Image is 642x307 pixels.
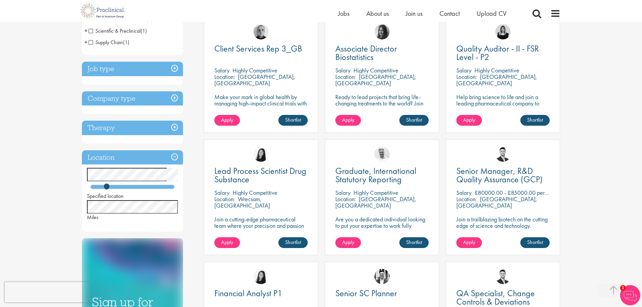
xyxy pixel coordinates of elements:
span: Financial Analyst P1 [214,287,282,299]
a: Apply [335,115,361,126]
h3: Therapy [82,121,183,135]
span: Location: [214,73,235,81]
p: Highly Competitive [475,66,519,74]
a: Associate Director Biostatistics [335,44,429,61]
a: Shortlist [399,115,429,126]
span: Supply Chain [89,39,123,46]
span: Salary [456,189,471,196]
p: Join a trailblazing biotech on the cutting edge of science and technology. [456,216,550,229]
span: Salary [456,66,471,74]
a: Apply [456,115,482,126]
p: [GEOGRAPHIC_DATA], [GEOGRAPHIC_DATA] [335,195,416,209]
a: Shortlist [520,237,550,248]
img: Numhom Sudsok [253,269,269,284]
a: Upload CV [477,9,507,18]
p: Highly Competitive [233,189,277,196]
span: Apply [463,116,475,123]
a: Client Services Rep 3_GB [214,44,308,53]
p: Are you a dedicated individual looking to put your expertise to work fully flexibly in a hybrid p... [335,216,429,235]
a: Financial Analyst P1 [214,289,308,298]
p: Help bring science to life and join a leading pharmaceutical company to play a key role in delive... [456,94,550,126]
a: Senior Manager, R&D Quality Assurance (GCP) [456,167,550,184]
span: 1 [620,285,626,291]
span: Associate Director Biostatistics [335,43,397,63]
a: Shortlist [520,115,550,126]
img: Molly Colclough [495,24,511,39]
span: Location: [214,195,235,203]
img: Joshua Godden [495,147,511,162]
h3: Company type [82,91,183,106]
span: Salary [214,189,230,196]
p: [GEOGRAPHIC_DATA], [GEOGRAPHIC_DATA] [214,73,295,87]
span: Location: [456,195,477,203]
a: Apply [214,115,240,126]
span: Location: [335,73,356,81]
a: Join us [406,9,423,18]
p: [GEOGRAPHIC_DATA], [GEOGRAPHIC_DATA] [456,73,537,87]
h3: Location [82,150,183,165]
span: + [84,37,88,47]
span: Quality Auditor - II - FSR Level - P2 [456,43,539,63]
img: Chatbot [620,285,640,305]
span: Location: [456,73,477,81]
p: Wrecsam, [GEOGRAPHIC_DATA] [214,195,270,209]
a: Quality Auditor - II - FSR Level - P2 [456,44,550,61]
p: Highly Competitive [354,189,398,196]
a: About us [366,9,389,18]
a: Lead Process Scientist Drug Substance [214,167,308,184]
a: Contact [439,9,460,18]
p: [GEOGRAPHIC_DATA], [GEOGRAPHIC_DATA] [456,195,537,209]
span: Senior SC Planner [335,287,397,299]
p: [GEOGRAPHIC_DATA], [GEOGRAPHIC_DATA] [335,73,416,87]
img: Joshua Godden [495,269,511,284]
span: Apply [463,239,475,246]
span: Senior Manager, R&D Quality Assurance (GCP) [456,165,543,185]
span: Graduate, International Statutory Reporting [335,165,416,185]
a: Apply [214,237,240,248]
span: Miles [87,214,98,221]
p: Ready to lead projects that bring life-changing treatments to the world? Join our client at the f... [335,94,429,126]
a: Graduate, International Statutory Reporting [335,167,429,184]
span: Apply [221,239,233,246]
span: Apply [221,116,233,123]
span: Location: [335,195,356,203]
img: Heidi Hennigan [374,24,390,39]
a: Shortlist [278,237,308,248]
h3: Job type [82,62,183,76]
img: Harry Budge [253,24,269,39]
a: Shortlist [399,237,429,248]
a: Jobs [338,9,349,18]
img: Edward Little [374,269,390,284]
p: Highly Competitive [354,66,398,74]
span: Salary [214,66,230,74]
span: Salary [335,66,350,74]
span: (1) [123,39,129,46]
span: Client Services Rep 3_GB [214,43,302,54]
span: Specified location [87,192,124,199]
span: + [84,26,88,36]
img: Joshua Bye [374,147,390,162]
span: (1) [141,27,147,34]
a: Senior SC Planner [335,289,429,298]
span: Lead Process Scientist Drug Substance [214,165,306,185]
p: Make your mark in global health by managing high-impact clinical trials with a leading CRO. [214,94,308,113]
img: Numhom Sudsok [253,147,269,162]
a: Shortlist [278,115,308,126]
span: Apply [342,239,354,246]
p: £80000.00 - £85000.00 per annum [475,189,561,196]
p: Highly Competitive [233,66,277,74]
